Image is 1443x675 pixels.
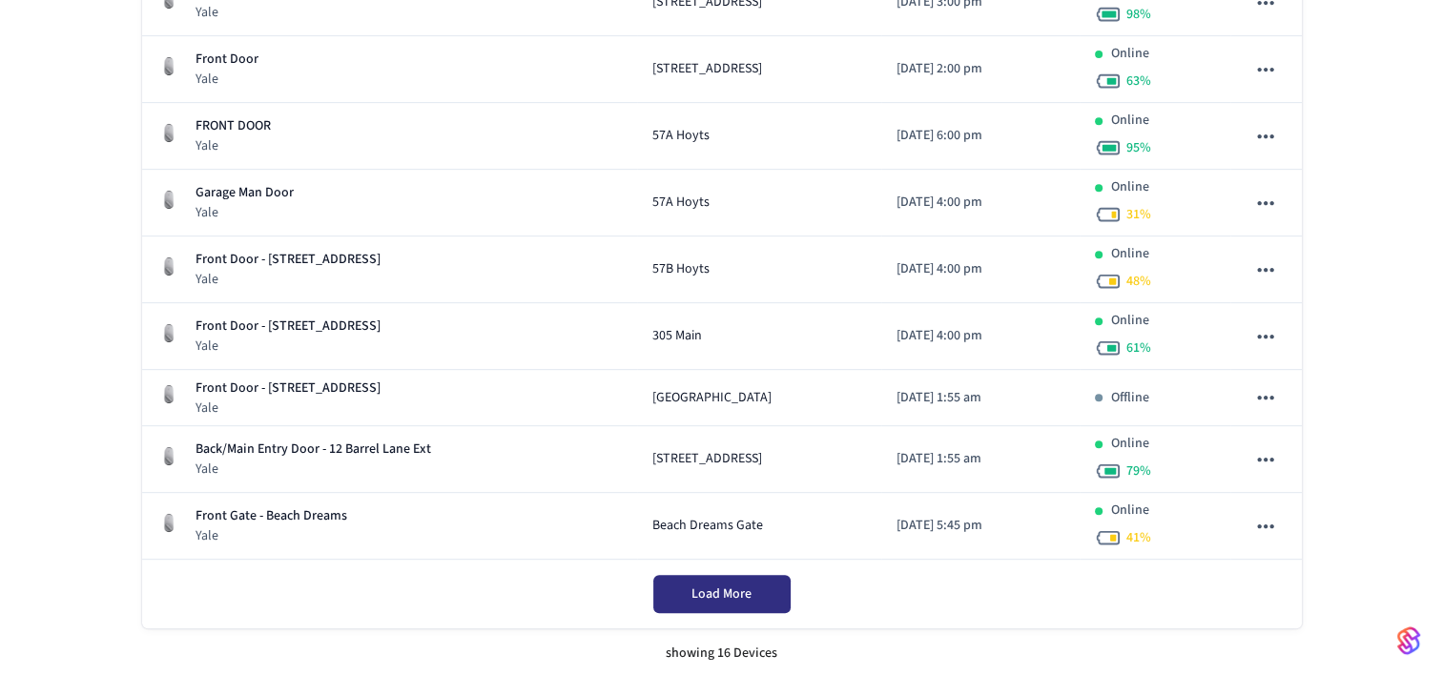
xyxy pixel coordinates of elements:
img: August Wifi Smart Lock 3rd Gen, Silver, Front [157,121,180,144]
span: [GEOGRAPHIC_DATA] [652,388,772,408]
img: August Wifi Smart Lock 3rd Gen, Silver, Front [157,321,180,344]
button: Load More [653,575,791,613]
span: 57A Hoyts [652,126,710,146]
img: August Wifi Smart Lock 3rd Gen, Silver, Front [157,188,180,211]
span: 31 % [1125,205,1150,224]
p: Yale [196,203,294,222]
img: SeamLogoGradient.69752ec5.svg [1397,625,1420,656]
p: [DATE] 5:45 pm [897,516,1065,536]
p: Yale [196,399,381,418]
img: August Wifi Smart Lock 3rd Gen, Silver, Front [157,382,180,405]
p: [DATE] 6:00 pm [897,126,1065,146]
span: 98 % [1125,5,1150,24]
p: Online [1110,311,1148,331]
p: Front Gate - Beach Dreams [196,506,347,526]
p: [DATE] 4:00 pm [897,259,1065,279]
p: [DATE] 1:55 am [897,388,1065,408]
p: Front Door [196,50,258,70]
span: 41 % [1125,528,1150,547]
span: 57A Hoyts [652,193,710,213]
span: 79 % [1125,461,1150,481]
p: Yale [196,460,431,479]
span: 305 Main [652,326,702,346]
p: [DATE] 2:00 pm [897,59,1065,79]
p: Yale [196,270,381,289]
img: August Wifi Smart Lock 3rd Gen, Silver, Front [157,255,180,277]
span: [STREET_ADDRESS] [652,59,762,79]
span: Load More [691,584,752,603]
p: [DATE] 4:00 pm [897,326,1065,346]
p: FRONT DOOR [196,116,271,136]
p: Garage Man Door [196,183,294,203]
span: 48 % [1125,272,1150,291]
img: August Wifi Smart Lock 3rd Gen, Silver, Front [157,54,180,77]
span: 61 % [1125,338,1150,358]
span: 95 % [1125,138,1150,157]
p: Yale [196,526,347,545]
p: Back/Main Entry Door - 12 Barrel Lane Ext [196,440,431,460]
span: 63 % [1125,72,1150,91]
p: Front Door - [STREET_ADDRESS] [196,378,381,399]
p: Online [1110,501,1148,521]
p: Yale [196,70,258,89]
p: Yale [196,3,258,22]
img: August Wifi Smart Lock 3rd Gen, Silver, Front [157,444,180,467]
p: Yale [196,136,271,155]
p: [DATE] 1:55 am [897,449,1065,469]
img: August Wifi Smart Lock 3rd Gen, Silver, Front [157,511,180,534]
p: Online [1110,44,1148,64]
span: Beach Dreams Gate [652,516,763,536]
p: Front Door - [STREET_ADDRESS] [196,250,381,270]
span: 57B Hoyts [652,259,710,279]
p: Online [1110,434,1148,454]
p: Online [1110,244,1148,264]
p: Yale [196,337,381,356]
p: Front Door - [STREET_ADDRESS] [196,317,381,337]
p: [DATE] 4:00 pm [897,193,1065,213]
p: Online [1110,111,1148,131]
span: [STREET_ADDRESS] [652,449,762,469]
p: Offline [1110,388,1148,408]
p: Online [1110,177,1148,197]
